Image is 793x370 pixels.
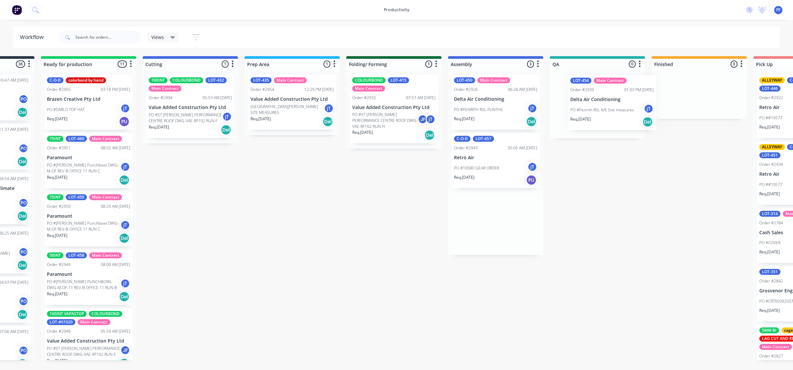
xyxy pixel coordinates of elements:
span: PF [776,7,780,13]
img: Factory [12,5,22,15]
span: Views [151,34,164,41]
input: Search for orders... [75,31,141,44]
div: productivity [381,5,413,15]
div: Workflow [20,33,47,41]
